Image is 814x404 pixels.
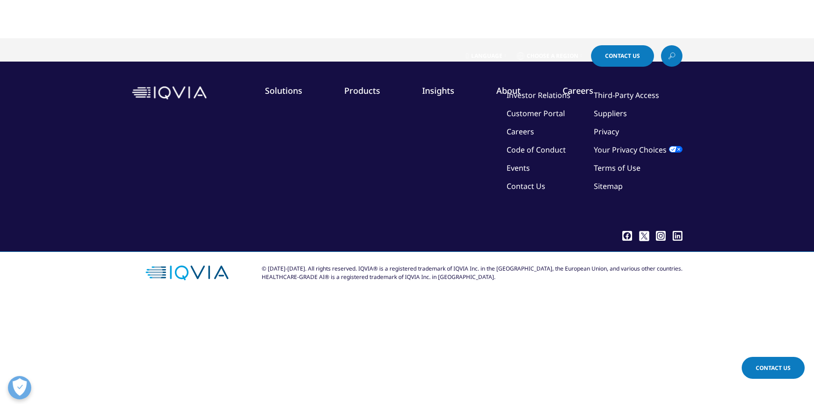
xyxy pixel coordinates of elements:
[507,126,534,137] a: Careers
[594,163,640,173] a: Terms of Use
[262,265,682,281] div: © [DATE]-[DATE]. All rights reserved. IQVIA® is a registered trademark of IQVIA Inc. in the [GEOG...
[132,86,207,100] img: IQVIA Healthcare Information Technology and Pharma Clinical Research Company
[422,85,454,96] a: Insights
[344,85,380,96] a: Products
[496,85,521,96] a: About
[507,181,545,191] a: Contact Us
[742,357,805,379] a: Contact Us
[594,145,682,155] a: Your Privacy Choices
[756,364,791,372] span: Contact Us
[605,53,640,59] span: Contact Us
[594,126,619,137] a: Privacy
[507,145,566,155] a: Code of Conduct
[507,163,530,173] a: Events
[471,52,502,60] span: Language
[527,52,578,60] span: Choose a Region
[210,71,682,115] nav: Primary
[265,85,302,96] a: Solutions
[8,376,31,399] button: Open Preferences
[563,85,593,96] a: Careers
[591,45,654,67] a: Contact Us
[594,181,623,191] a: Sitemap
